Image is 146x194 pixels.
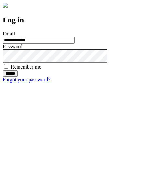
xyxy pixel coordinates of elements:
a: Forgot your password? [3,77,50,82]
img: logo-4e3dc11c47720685a147b03b5a06dd966a58ff35d612b21f08c02c0306f2b779.png [3,3,8,8]
h2: Log in [3,16,143,24]
label: Password [3,44,22,49]
label: Remember me [11,64,41,70]
label: Email [3,31,15,36]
